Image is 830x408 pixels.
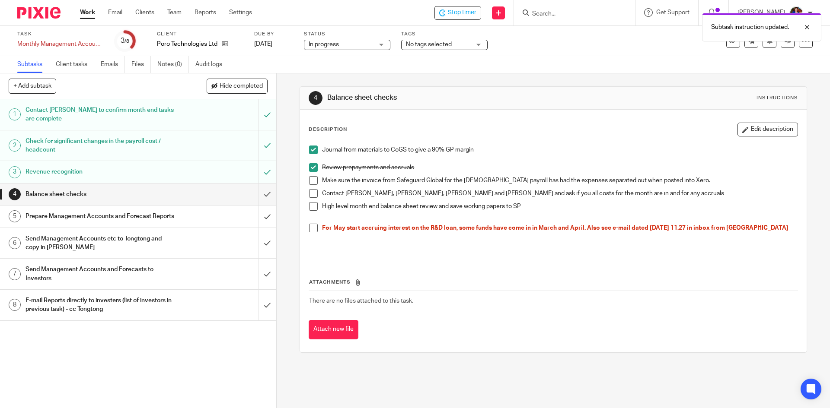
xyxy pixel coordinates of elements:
p: Review prepayments and accruals [322,163,797,172]
h1: Prepare Management Accounts and Forecast Reports [26,210,175,223]
button: + Add subtask [9,79,56,93]
div: 1 [9,108,21,120]
div: 8 [9,299,21,311]
button: Hide completed [207,79,268,93]
a: Reports [195,8,216,17]
span: In progress [309,41,339,47]
label: Tags [401,31,488,38]
h1: Balance sheet checks [327,93,572,102]
a: Settings [229,8,252,17]
div: 3 [121,36,129,46]
a: Audit logs [195,56,229,73]
a: Subtasks [17,56,49,73]
a: Team [167,8,182,17]
span: There are no files attached to this task. [309,298,413,304]
h1: Send Management Accounts and Forecasts to Investors [26,263,175,285]
a: Work [80,8,95,17]
p: Journal from materials to CoGS to give a 90% GP margin [322,145,797,154]
button: Attach new file [309,320,358,339]
button: Edit description [737,123,798,136]
h1: Send Management Accounts etc to Tongtong and copy in [PERSON_NAME] [26,232,175,254]
h1: Check for significant changes in the payroll cost / headcount [26,135,175,157]
a: Notes (0) [157,56,189,73]
a: Emails [101,56,125,73]
div: Poro Technologies Ltd - Monthly Management Accounts - Poro [434,6,481,20]
p: Description [309,126,347,133]
span: No tags selected [406,41,452,47]
div: 6 [9,237,21,249]
p: Contact [PERSON_NAME], [PERSON_NAME], [PERSON_NAME] and [PERSON_NAME] and ask if you all costs fo... [322,189,797,198]
h1: E-mail Reports directly to investers (list of investors in previous task) - cc Tongtong [26,294,175,316]
div: 5 [9,210,21,222]
label: Task [17,31,104,38]
div: 4 [309,91,322,105]
h1: Balance sheet checks [26,188,175,201]
a: Clients [135,8,154,17]
div: 3 [9,166,21,178]
p: Make sure the invoice from Safeguard Global for the [DEMOGRAPHIC_DATA] payroll has had the expens... [322,176,797,185]
label: Status [304,31,390,38]
div: 7 [9,268,21,280]
span: Attachments [309,280,351,285]
a: Email [108,8,122,17]
p: High level month end balance sheet review and save working papers to SP [322,202,797,211]
img: Pixie [17,7,61,19]
a: Files [131,56,151,73]
p: Subtask instruction updated. [711,23,789,32]
span: Hide completed [220,83,263,90]
p: Poro Technologies Ltd [157,40,217,48]
a: Client tasks [56,56,94,73]
h1: Contact [PERSON_NAME] to confirm month end tasks are complete [26,104,175,126]
span: [DATE] [254,41,272,47]
div: Monthly Management Accounts - Poro [17,40,104,48]
img: Nicole.jpeg [789,6,803,20]
label: Client [157,31,243,38]
label: Due by [254,31,293,38]
div: Instructions [757,95,798,101]
div: 4 [9,188,21,200]
small: /8 [124,39,129,44]
span: For May start accruing interest on the R&D loan, some funds have come in in March and April. Also... [322,225,788,231]
div: 2 [9,139,21,152]
h1: Revenue recognition [26,165,175,178]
